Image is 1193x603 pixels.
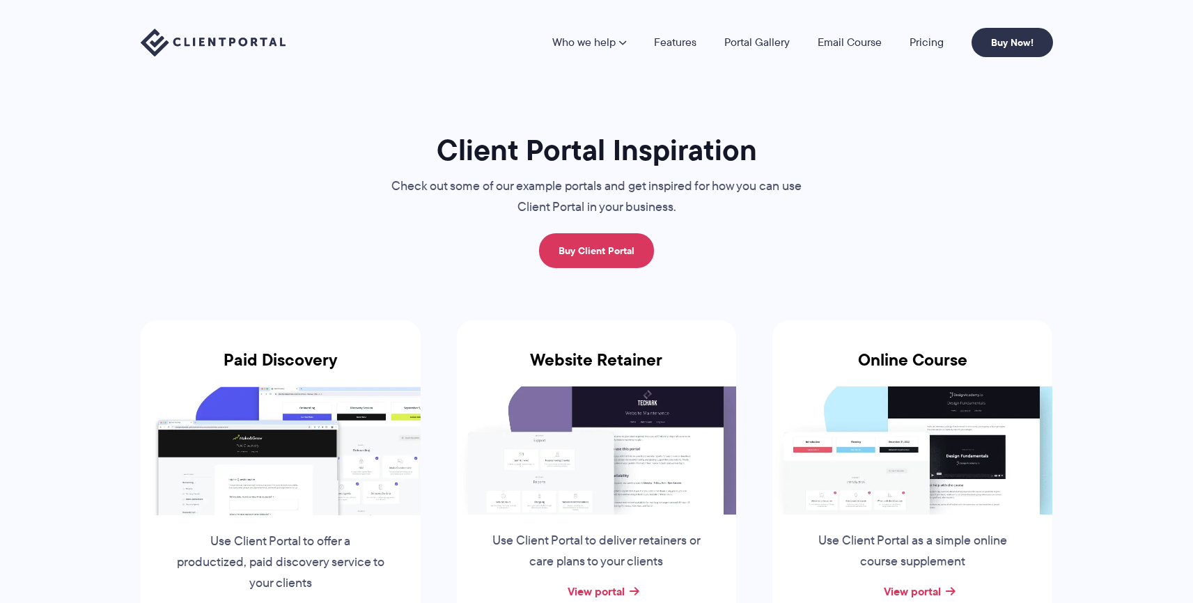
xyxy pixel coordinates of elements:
p: Use Client Portal to deliver retainers or care plans to your clients [490,531,702,572]
p: Use Client Portal to offer a productized, paid discovery service to your clients [175,531,387,594]
a: Who we help [552,37,626,48]
a: View portal [884,583,941,600]
h3: Website Retainer [457,350,737,386]
p: Check out some of our example portals and get inspired for how you can use Client Portal in your ... [364,176,830,218]
a: Buy Now! [972,28,1053,57]
h3: Paid Discovery [141,350,421,386]
p: Use Client Portal as a simple online course supplement [806,531,1018,572]
h3: Online Course [772,350,1052,386]
a: Pricing [910,37,944,48]
a: Features [654,37,696,48]
a: Email Course [818,37,882,48]
a: Buy Client Portal [539,233,654,268]
h1: Client Portal Inspiration [364,132,830,169]
a: View portal [568,583,625,600]
a: Portal Gallery [724,37,790,48]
